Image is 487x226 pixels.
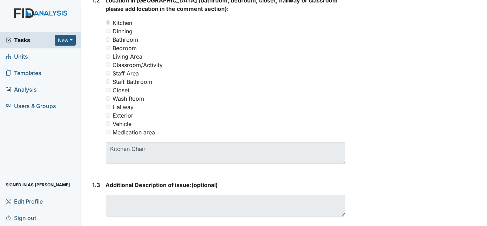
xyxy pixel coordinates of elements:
[6,101,56,112] span: Users & Groups
[106,54,110,59] input: Living Area
[106,121,110,126] input: Vehicle
[113,27,133,35] label: Dinning
[6,212,36,223] span: Sign out
[6,196,43,207] span: Edit Profile
[113,35,138,44] label: Bathroom
[93,181,100,189] label: 1.3
[106,29,110,33] input: Dinning
[113,52,143,61] label: Living Area
[113,61,163,69] label: Classroom/Activity
[106,181,346,189] strong: (optional)
[6,84,37,95] span: Analysis
[113,19,133,27] label: Kitchen
[113,103,134,111] label: Hallway
[106,71,110,75] input: Staff Area
[106,37,110,42] input: Bathroom
[106,46,110,50] input: Bedroom
[106,79,110,84] input: Staff Bathroom
[113,111,134,120] label: Exterior
[106,96,110,101] input: Wash Room
[106,105,110,109] input: Hallway
[106,181,192,188] span: Additional Description of issue:
[106,130,110,134] input: Medication area
[113,120,132,128] label: Vehicle
[55,35,76,46] button: New
[113,86,130,94] label: Closet
[113,128,155,137] label: Medication area
[113,44,137,52] label: Bedroom
[113,78,153,86] label: Staff Bathroom
[106,62,110,67] input: Classroom/Activity
[106,142,346,164] textarea: Kitchen Chair
[6,51,28,62] span: Units
[6,68,41,79] span: Templates
[113,69,139,78] label: Staff Area
[106,20,110,25] input: Kitchen
[113,94,144,103] label: Wash Room
[6,179,70,190] span: Signed in as [PERSON_NAME]
[106,113,110,118] input: Exterior
[106,88,110,92] input: Closet
[6,36,55,44] a: Tasks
